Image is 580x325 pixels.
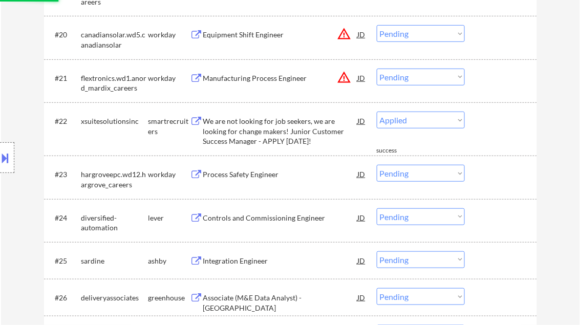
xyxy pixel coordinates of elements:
div: JD [357,208,367,227]
div: JD [357,69,367,87]
div: deliveryassociates [81,293,148,303]
div: #26 [55,293,73,303]
div: JD [357,288,367,307]
div: #25 [55,256,73,266]
div: #20 [55,30,73,40]
div: ashby [148,256,190,266]
button: warning_amber [337,70,352,84]
div: JD [357,251,367,270]
div: greenhouse [148,293,190,303]
div: canadiansolar.wd5.canadiansolar [81,30,148,50]
div: Controls and Commissioning Engineer [203,213,358,223]
div: workday [148,30,190,40]
div: JD [357,112,367,130]
div: success [377,146,418,155]
button: warning_amber [337,27,352,41]
div: Manufacturing Process Engineer [203,73,358,83]
div: JD [357,165,367,183]
div: Process Safety Engineer [203,169,358,180]
div: Equipment Shift Engineer [203,30,358,40]
div: Associate (M&E Data Analyst) - [GEOGRAPHIC_DATA] [203,293,358,313]
div: We are not looking for job seekers, we are looking for change makers! Junior Customer Success Man... [203,116,358,146]
div: JD [357,25,367,44]
div: sardine [81,256,148,266]
div: Integration Engineer [203,256,358,266]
